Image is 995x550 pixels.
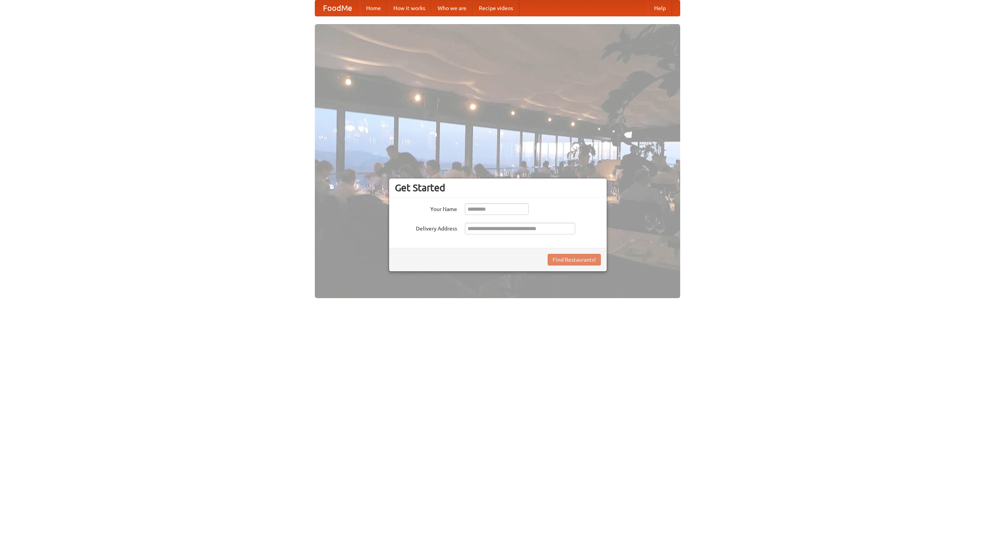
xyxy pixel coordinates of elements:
a: Help [648,0,672,16]
label: Your Name [395,203,457,213]
a: Who we are [431,0,473,16]
h3: Get Started [395,182,601,194]
a: Recipe videos [473,0,519,16]
a: Home [360,0,387,16]
a: FoodMe [315,0,360,16]
button: Find Restaurants! [548,254,601,265]
label: Delivery Address [395,223,457,232]
a: How it works [387,0,431,16]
